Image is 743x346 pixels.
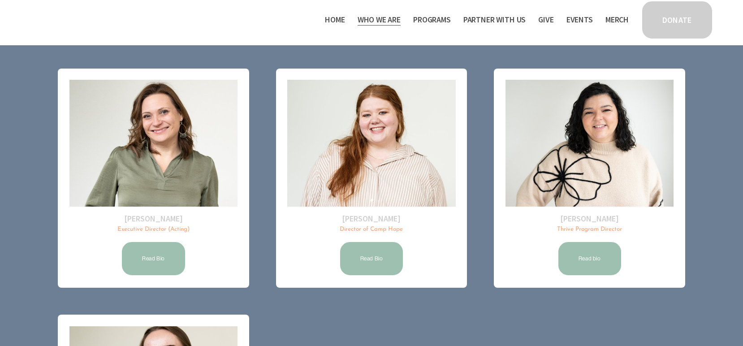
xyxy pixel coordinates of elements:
h2: [PERSON_NAME] [69,213,238,224]
a: Read Bio [339,241,405,277]
span: Partner With Us [463,13,526,26]
a: folder dropdown [463,13,526,27]
p: Director of Camp Hope [287,225,455,234]
h2: [PERSON_NAME] [287,213,455,224]
a: Give [538,13,553,27]
span: Who We Are [358,13,401,26]
a: Home [325,13,345,27]
a: Read Bio [121,241,186,277]
a: folder dropdown [358,13,401,27]
span: Programs [413,13,451,26]
a: folder dropdown [413,13,451,27]
a: Read bio [557,241,622,277]
p: Executive Director (Acting) [69,225,238,234]
p: Thrive Program Director [505,225,674,234]
a: Events [566,13,593,27]
a: Merch [605,13,629,27]
h2: [PERSON_NAME] [505,213,674,224]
